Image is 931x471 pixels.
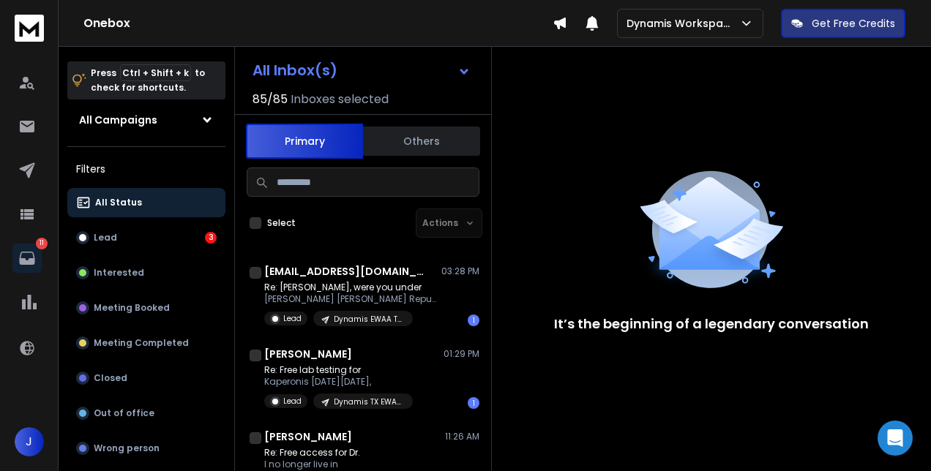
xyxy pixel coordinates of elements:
h1: [PERSON_NAME] [264,429,352,444]
div: 1 [468,397,479,409]
button: Interested [67,258,225,287]
p: Re: Free lab testing for [264,364,413,376]
button: Lead3 [67,223,225,252]
p: Dynamis Workspace [627,16,739,31]
button: Meeting Completed [67,328,225,358]
p: 11:26 AM [445,431,479,442]
button: Closed [67,363,225,393]
button: Get Free Credits [781,9,905,38]
button: All Inbox(s) [241,56,482,85]
p: All Status [95,197,142,208]
div: 3 [205,232,217,244]
button: Out of office [67,399,225,428]
h1: Onebox [83,15,553,32]
div: Open Intercom Messenger [878,421,913,456]
h3: Filters [67,159,225,179]
p: It’s the beginning of a legendary conversation [554,314,869,334]
button: J [15,427,44,456]
h1: [PERSON_NAME] [264,347,352,361]
p: Dynamis EWAA TX OUTLOOK + OTHERs ESPS [334,314,404,325]
button: Others [363,125,480,157]
h1: [EMAIL_ADDRESS][DOMAIN_NAME] [264,264,425,279]
p: Meeting Booked [94,302,170,314]
p: 03:28 PM [441,265,479,277]
h3: Inboxes selected [291,91,389,108]
button: All Status [67,188,225,217]
p: I no longer live in [264,459,413,470]
p: Press to check for shortcuts. [91,66,205,95]
p: Lead [283,396,302,407]
p: Interested [94,267,144,279]
label: Select [267,217,296,229]
button: Meeting Booked [67,293,225,323]
p: Re: Free access for Dr. [264,447,413,459]
p: Re: [PERSON_NAME], were you under [264,282,440,293]
p: Meeting Completed [94,337,189,349]
p: Lead [94,232,117,244]
p: Kaperonis [DATE][DATE], [264,376,413,388]
p: Dynamis TX EWAA Google Only - Newly Warmed [334,396,404,407]
p: Get Free Credits [812,16,895,31]
img: logo [15,15,44,42]
span: 85 / 85 [253,91,288,108]
p: [PERSON_NAME] [PERSON_NAME] Republic [264,293,440,305]
a: 11 [12,244,42,273]
span: Ctrl + Shift + k [120,64,191,81]
p: Lead [283,313,302,324]
p: 01:29 PM [444,348,479,360]
p: Out of office [94,407,154,419]
p: Wrong person [94,442,160,454]
div: 1 [468,314,479,326]
p: Closed [94,372,127,384]
h1: All Inbox(s) [253,63,337,78]
button: Primary [246,124,363,159]
h1: All Campaigns [79,113,157,127]
button: All Campaigns [67,105,225,135]
button: Wrong person [67,434,225,463]
p: 11 [36,238,48,249]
